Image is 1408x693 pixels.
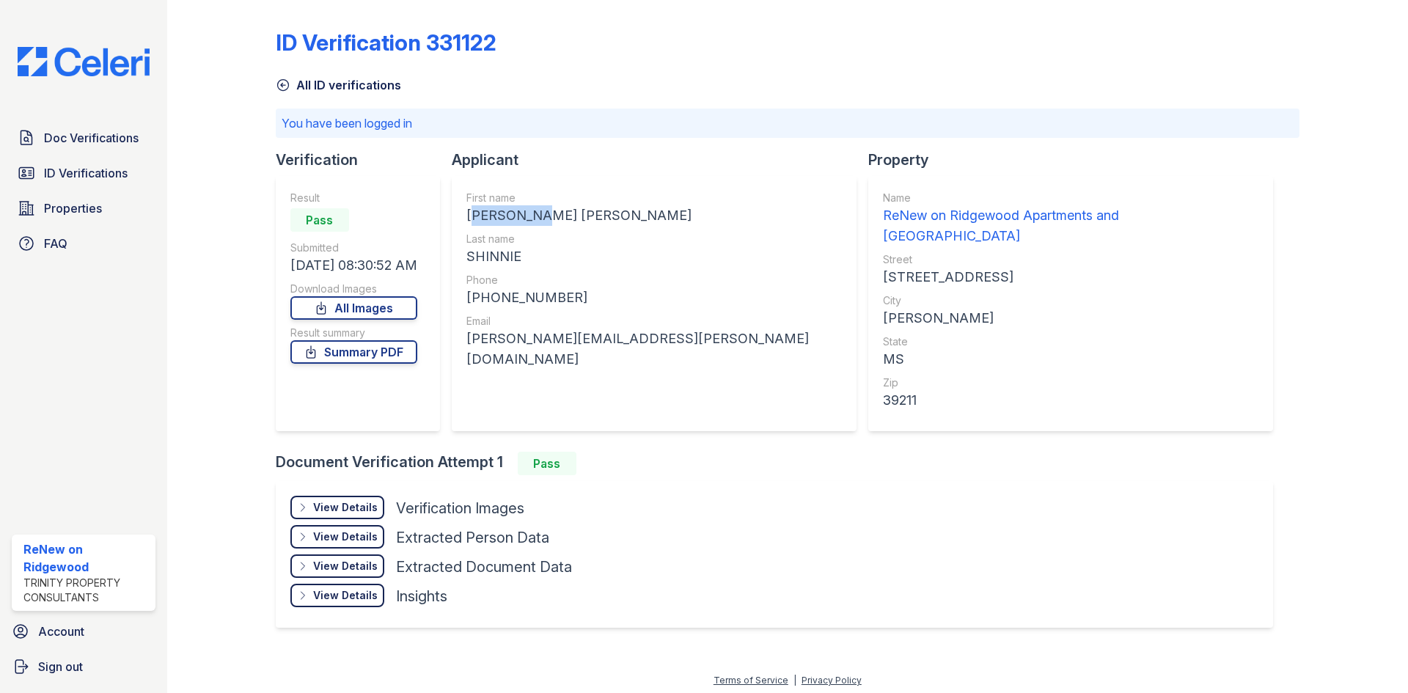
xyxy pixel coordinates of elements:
div: Email [466,314,842,329]
a: Account [6,617,161,646]
div: Extracted Document Data [396,557,572,577]
div: Insights [396,586,447,606]
div: | [793,675,796,686]
a: FAQ [12,229,155,258]
div: Trinity Property Consultants [23,576,150,605]
span: ID Verifications [44,164,128,182]
div: View Details [313,559,378,573]
div: Last name [466,232,842,246]
div: City [883,293,1258,308]
a: ID Verifications [12,158,155,188]
div: Result [290,191,417,205]
span: FAQ [44,235,67,252]
div: Zip [883,375,1258,390]
div: Pass [290,208,349,232]
div: View Details [313,529,378,544]
div: Phone [466,273,842,287]
div: [PERSON_NAME][EMAIL_ADDRESS][PERSON_NAME][DOMAIN_NAME] [466,329,842,370]
div: [PERSON_NAME] [883,308,1258,329]
div: ReNew on Ridgewood Apartments and [GEOGRAPHIC_DATA] [883,205,1258,246]
div: ReNew on Ridgewood [23,540,150,576]
div: Submitted [290,241,417,255]
div: Verification Images [396,498,524,518]
div: Result summary [290,326,417,340]
div: View Details [313,500,378,515]
a: Doc Verifications [12,123,155,153]
span: Doc Verifications [44,129,139,147]
div: Extracted Person Data [396,527,549,548]
div: Download Images [290,282,417,296]
div: Verification [276,150,452,170]
div: [PERSON_NAME] [PERSON_NAME] [466,205,842,226]
div: Pass [518,452,576,475]
div: First name [466,191,842,205]
div: State [883,334,1258,349]
div: 39211 [883,390,1258,411]
span: Account [38,623,84,640]
a: Properties [12,194,155,223]
div: [STREET_ADDRESS] [883,267,1258,287]
div: [DATE] 08:30:52 AM [290,255,417,276]
a: Sign out [6,652,161,681]
div: MS [883,349,1258,370]
div: Street [883,252,1258,267]
div: Applicant [452,150,868,170]
div: [PHONE_NUMBER] [466,287,842,308]
div: ID Verification 331122 [276,29,496,56]
div: SHINNIE [466,246,842,267]
div: Property [868,150,1285,170]
span: Properties [44,199,102,217]
a: Name ReNew on Ridgewood Apartments and [GEOGRAPHIC_DATA] [883,191,1258,246]
img: CE_Logo_Blue-a8612792a0a2168367f1c8372b55b34899dd931a85d93a1a3d3e32e68fde9ad4.png [6,47,161,76]
div: Name [883,191,1258,205]
div: Document Verification Attempt 1 [276,452,1285,475]
span: Sign out [38,658,83,675]
a: All Images [290,296,417,320]
a: Privacy Policy [802,675,862,686]
a: Terms of Service [714,675,788,686]
a: Summary PDF [290,340,417,364]
p: You have been logged in [282,114,1294,132]
a: All ID verifications [276,76,401,94]
div: View Details [313,588,378,603]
